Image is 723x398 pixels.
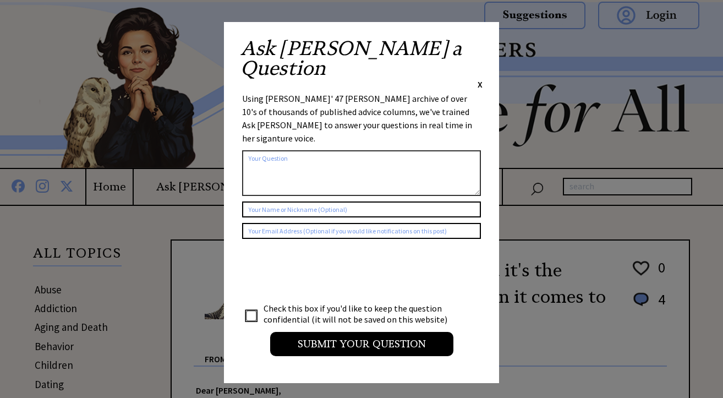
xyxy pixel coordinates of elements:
input: Submit your Question [270,332,453,356]
span: X [478,79,483,90]
input: Your Email Address (Optional if you would like notifications on this post) [242,223,481,239]
input: Your Name or Nickname (Optional) [242,201,481,217]
h2: Ask [PERSON_NAME] a Question [240,39,483,78]
iframe: reCAPTCHA [242,250,409,293]
div: Using [PERSON_NAME]' 47 [PERSON_NAME] archive of over 10's of thousands of published advice colum... [242,92,481,145]
td: Check this box if you'd like to keep the question confidential (it will not be saved on this webs... [263,302,458,325]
